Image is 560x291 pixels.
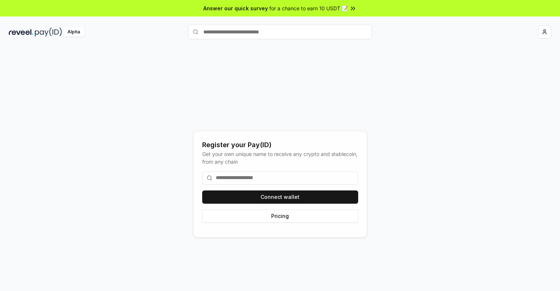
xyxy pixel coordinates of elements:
button: Pricing [202,210,358,223]
span: for a chance to earn 10 USDT 📝 [269,4,348,12]
img: reveel_dark [9,28,33,37]
img: pay_id [35,28,62,37]
div: Get your own unique name to receive any crypto and stablecoin, from any chain [202,150,358,165]
button: Connect wallet [202,190,358,204]
div: Register your Pay(ID) [202,140,358,150]
span: Answer our quick survey [203,4,268,12]
div: Alpha [63,28,84,37]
